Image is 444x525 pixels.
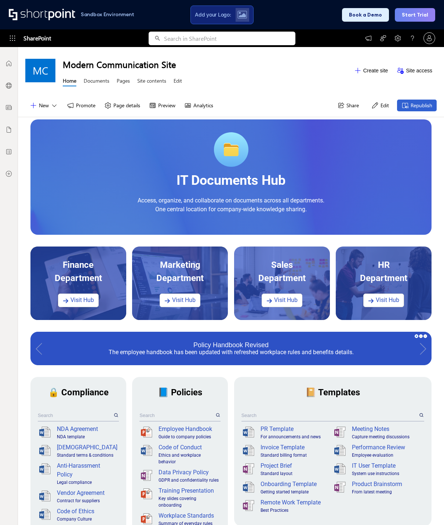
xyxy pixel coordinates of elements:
[363,294,404,307] a: Visit Hub
[397,100,437,111] button: Republish
[57,516,117,522] div: Company Culture
[193,341,269,348] div: Policy Handbook Revised
[57,434,117,440] div: NDA template
[352,425,423,434] div: Meeting Notes
[180,100,218,111] button: Analytics
[261,498,331,507] div: Remote Work Template
[38,410,113,421] input: Search
[395,8,435,22] button: Start Trial
[195,11,231,18] span: Add your Logo:
[63,58,350,70] h1: Modern Communication Site
[312,440,444,525] iframe: Chat Widget
[342,8,389,22] button: Book a Demo
[23,29,51,47] span: SharePoint
[57,507,117,516] div: Code of Ethics
[156,273,204,283] span: Department
[62,100,100,111] button: Promote
[48,387,109,398] span: 🔒 Compliance
[159,511,219,520] div: Workplace Standards
[392,65,437,76] button: Site access
[360,273,407,283] span: Department
[46,349,416,356] div: The employee handbook has been updated with refreshed workplace rules and benefits details.
[57,461,117,479] div: Anti-Harassment Policy
[159,425,219,434] div: Employee Handbook
[174,77,182,86] a: Edit
[84,77,109,86] a: Documents
[261,434,331,440] div: For announcements and news
[155,206,307,213] span: One central location for company-wide knowledge sharing.
[63,77,76,86] a: Home
[352,434,423,440] div: Capture meeting discussions
[63,260,94,270] span: Finance
[55,273,102,283] span: Department
[271,260,293,270] span: Sales
[57,452,117,459] div: Standard terms & conditions
[261,507,331,514] div: Best Practices
[25,100,62,111] button: New
[159,443,219,452] div: Code of Conduct
[262,294,302,307] a: Visit Hub
[261,480,331,489] div: Onboarding Template
[160,294,200,307] a: Visit Hub
[164,32,295,45] input: Search in SharePoint
[57,425,117,434] div: NDA Agreement
[145,100,180,111] button: Preview
[241,410,418,421] input: Search
[159,495,219,508] div: Key slides covering onboarding
[305,387,360,398] span: 📔 Templates
[159,452,219,465] div: Ethics and workplace behavior
[261,470,331,477] div: Standard layout
[176,173,285,188] strong: IT Documents Hub
[57,479,117,486] div: Legal compliance
[33,65,48,76] span: MC
[258,273,306,283] span: Department
[378,260,390,270] span: HR
[57,443,117,452] div: [DEMOGRAPHIC_DATA]
[261,461,331,470] div: Project Brief
[58,294,99,307] a: Visit Hub
[261,452,331,459] div: Standard billing format
[237,11,247,19] img: Upload logo
[159,434,219,440] div: Guide to company policies
[261,425,331,434] div: PR Template
[57,497,117,504] div: Contract for suppliers
[367,100,393,111] button: Edit
[100,100,145,111] button: Page details
[57,489,117,497] div: Vendor Agreement
[137,77,166,86] a: Site contents
[117,77,130,86] a: Pages
[159,468,219,477] div: Data Privacy Policy
[159,477,219,483] div: GDPR and confidentiality rules
[81,12,134,17] h1: Sandbox Environment
[261,443,331,452] div: Invoice Template
[139,410,214,421] input: Search
[350,65,393,76] button: Create site
[159,486,219,495] div: Training Presentation
[160,260,200,270] span: Marketing
[138,197,324,204] span: Access, organize, and collaborate on documents across all departments.
[158,387,202,398] span: 📘 Policies
[333,100,363,111] button: Share
[261,489,331,495] div: Getting started template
